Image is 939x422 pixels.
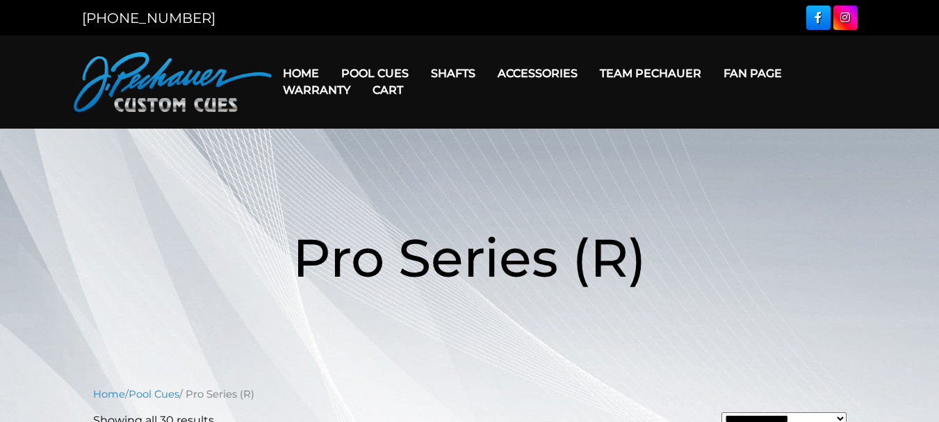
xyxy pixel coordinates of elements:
a: Warranty [272,72,361,108]
a: Cart [361,72,414,108]
a: [PHONE_NUMBER] [82,10,215,26]
a: Shafts [420,56,487,91]
a: Home [272,56,330,91]
span: Pro Series (R) [293,225,646,290]
a: Pool Cues [129,388,179,400]
img: Pechauer Custom Cues [74,52,272,112]
a: Fan Page [712,56,793,91]
a: Home [93,388,125,400]
a: Accessories [487,56,589,91]
a: Team Pechauer [589,56,712,91]
nav: Breadcrumb [93,387,847,402]
a: Pool Cues [330,56,420,91]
